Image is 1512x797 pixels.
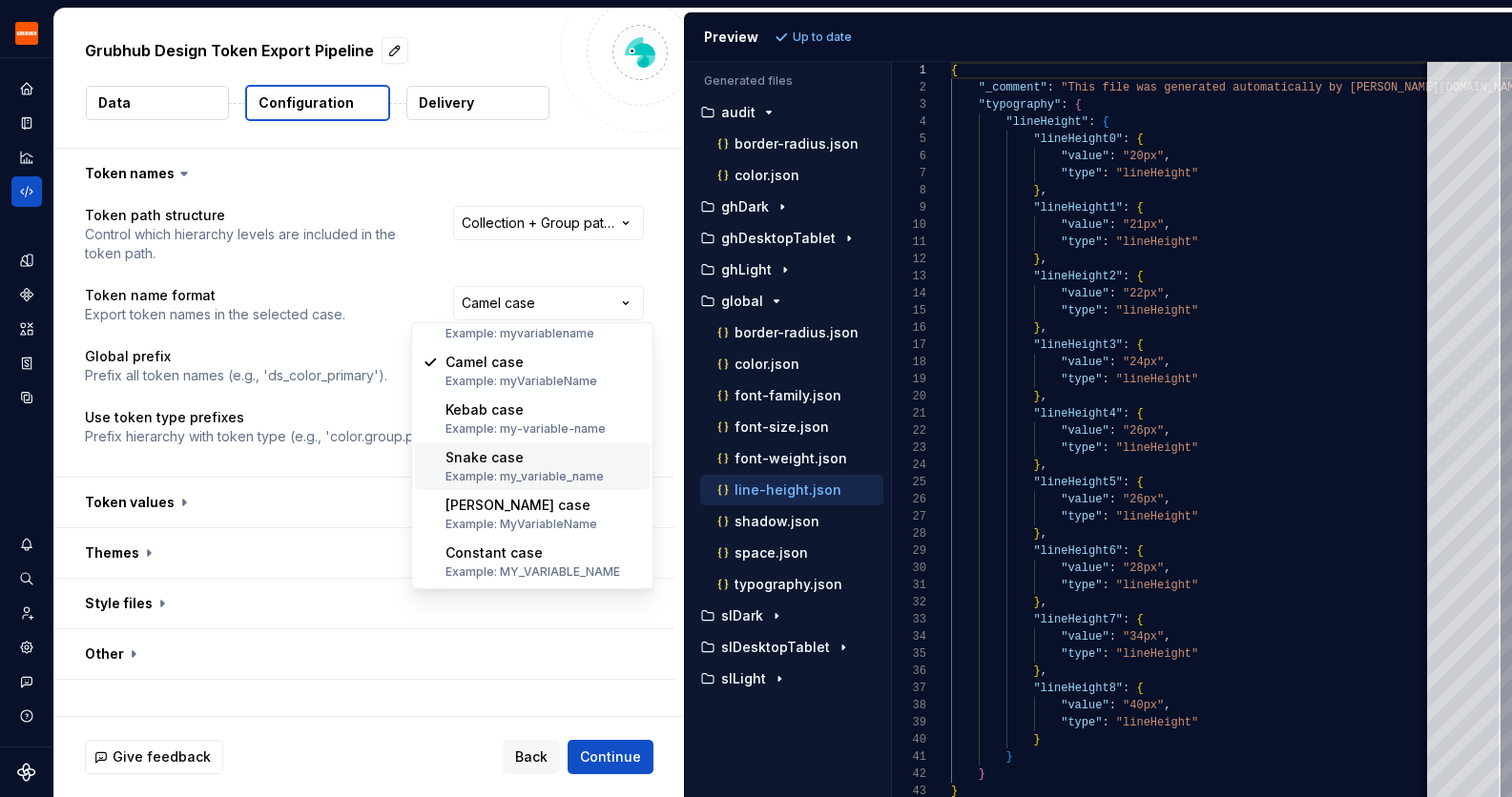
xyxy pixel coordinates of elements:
[445,517,597,532] div: Example: MyVariableName
[445,544,543,561] span: Constant case
[445,354,524,370] span: Camel case
[445,326,594,341] div: Example: myvariablename
[445,449,524,465] span: Snake case
[445,421,606,437] div: Example: my-variable-name
[445,564,620,580] div: Example: MY_VARIABLE_NAME
[445,374,597,389] div: Example: myVariableName
[445,401,524,418] span: Kebab case
[445,497,590,513] span: [PERSON_NAME] case
[445,469,604,484] div: Example: my_variable_name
